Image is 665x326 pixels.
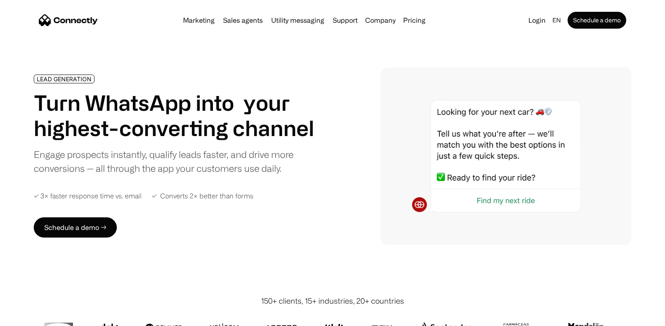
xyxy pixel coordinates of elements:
div: ✓ Converts 2× better than forms [152,192,253,200]
ul: Language list [17,311,51,323]
a: Schedule a demo [568,12,626,29]
div: en [552,14,561,26]
h1: Turn WhatsApp into your highest-converting channel [34,90,318,141]
div: Company [365,14,396,26]
a: Marketing [180,17,218,24]
div: en [549,14,566,26]
div: Engage prospects instantly, qualify leads faster, and drive more conversions — all through the ap... [34,147,318,175]
a: Utility messaging [268,17,328,24]
aside: Language selected: English [8,310,51,323]
a: Login [525,14,549,26]
div: 150+ clients, 15+ industries, 20+ countries [261,295,404,307]
a: home [39,14,98,27]
a: Sales agents [220,17,266,24]
div: ✓ 3× faster response time vs. email [34,192,142,200]
a: Pricing [400,17,429,24]
a: Schedule a demo → [34,217,117,238]
div: Company [363,14,398,26]
a: Support [329,17,361,24]
div: LEAD GENERATION [37,76,92,82]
